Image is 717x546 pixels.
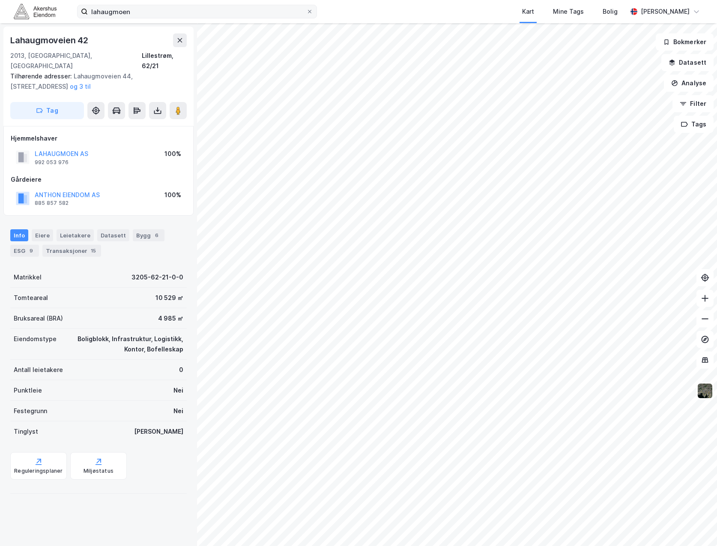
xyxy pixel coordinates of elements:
div: Leietakere [57,229,94,241]
div: 885 857 582 [35,200,69,207]
div: Kontrollprogram for chat [674,505,717,546]
iframe: Chat Widget [674,505,717,546]
button: Analyse [664,75,714,92]
div: Bruksareal (BRA) [14,313,63,324]
button: Bokmerker [656,33,714,51]
div: 9 [27,246,36,255]
div: Eiere [32,229,53,241]
div: Info [10,229,28,241]
div: Nei [173,406,183,416]
input: Søk på adresse, matrikkel, gårdeiere, leietakere eller personer [88,5,306,18]
div: 992 053 976 [35,159,69,166]
div: Mine Tags [553,6,584,17]
div: Reguleringsplaner [14,468,63,474]
div: 3205-62-21-0-0 [131,272,183,282]
div: 15 [89,246,98,255]
button: Tag [10,102,84,119]
div: Matrikkel [14,272,42,282]
div: Tinglyst [14,426,38,437]
div: Lillestrøm, 62/21 [142,51,187,71]
div: 100% [164,149,181,159]
div: Lahaugmoveien 42 [10,33,90,47]
div: Eiendomstype [14,334,57,344]
div: 100% [164,190,181,200]
div: [PERSON_NAME] [134,426,183,437]
div: Boligblokk, Infrastruktur, Logistikk, Kontor, Bofelleskap [67,334,183,354]
button: Filter [672,95,714,112]
div: Festegrunn [14,406,47,416]
div: 6 [152,231,161,240]
div: Kart [522,6,534,17]
div: Miljøstatus [84,468,114,474]
div: Bygg [133,229,164,241]
div: Lahaugmoveien 44, [STREET_ADDRESS] [10,71,180,92]
div: Antall leietakere [14,365,63,375]
div: Gårdeiere [11,174,186,185]
div: Nei [173,385,183,396]
div: 0 [179,365,183,375]
button: Tags [674,116,714,133]
div: Tomteareal [14,293,48,303]
div: Punktleie [14,385,42,396]
div: Hjemmelshaver [11,133,186,144]
img: akershus-eiendom-logo.9091f326c980b4bce74ccdd9f866810c.svg [14,4,57,19]
button: Datasett [661,54,714,71]
div: Transaksjoner [42,245,101,257]
div: 10 529 ㎡ [155,293,183,303]
div: ESG [10,245,39,257]
div: Bolig [603,6,618,17]
img: 9k= [697,383,713,399]
div: [PERSON_NAME] [641,6,690,17]
div: Datasett [97,229,129,241]
div: 2013, [GEOGRAPHIC_DATA], [GEOGRAPHIC_DATA] [10,51,142,71]
span: Tilhørende adresser: [10,72,74,80]
div: 4 985 ㎡ [158,313,183,324]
